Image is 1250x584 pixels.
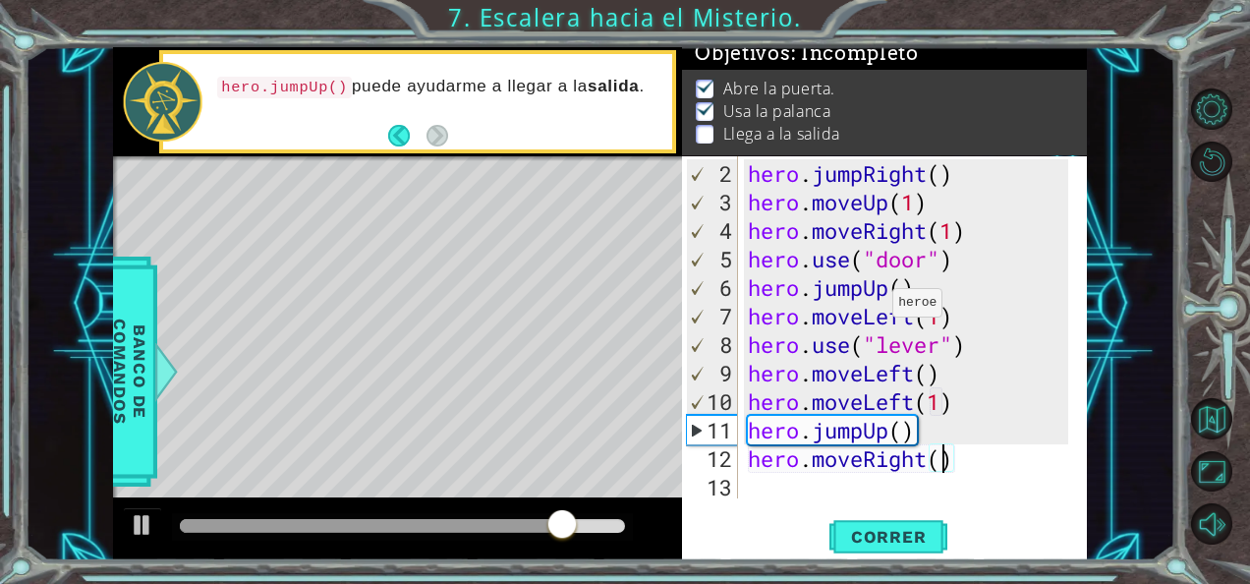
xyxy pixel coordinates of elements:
[723,123,840,145] p: Llega a la salida
[687,245,738,273] div: 5
[123,507,162,548] button: Ctrl + P: Play
[791,41,919,65] span: : Incompleto
[217,77,352,98] code: hero.jumpUp()
[426,125,448,146] button: Next
[1191,88,1232,130] button: Opciones del Nivel
[696,78,715,93] img: Check mark for checkbox
[1191,142,1232,183] button: Reiniciar nivel
[695,41,919,66] span: Objetivos
[696,100,715,116] img: Check mark for checkbox
[217,76,658,98] p: puede ayudarme a llegar a la .
[1191,451,1232,493] button: Maximizar Navegador
[829,516,947,556] button: Shift+Enter: Ejecutar código actual.
[687,387,738,416] div: 10
[687,416,738,444] div: 11
[687,216,738,245] div: 4
[723,78,835,99] p: Abre la puerta.
[104,270,155,474] span: Banco de comandos
[687,188,738,216] div: 3
[1191,398,1232,439] button: Volver al Mapa
[588,77,639,95] strong: salida
[687,302,738,330] div: 7
[687,159,738,188] div: 2
[687,273,738,302] div: 6
[687,330,738,359] div: 8
[686,444,738,473] div: 12
[1194,392,1250,444] a: Volver al Mapa
[687,359,738,387] div: 9
[831,527,946,547] span: Correr
[686,473,738,501] div: 13
[723,100,831,122] p: Usa la palanca
[898,295,937,310] code: heroe
[1191,503,1232,545] button: Silencio
[388,125,426,146] button: Back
